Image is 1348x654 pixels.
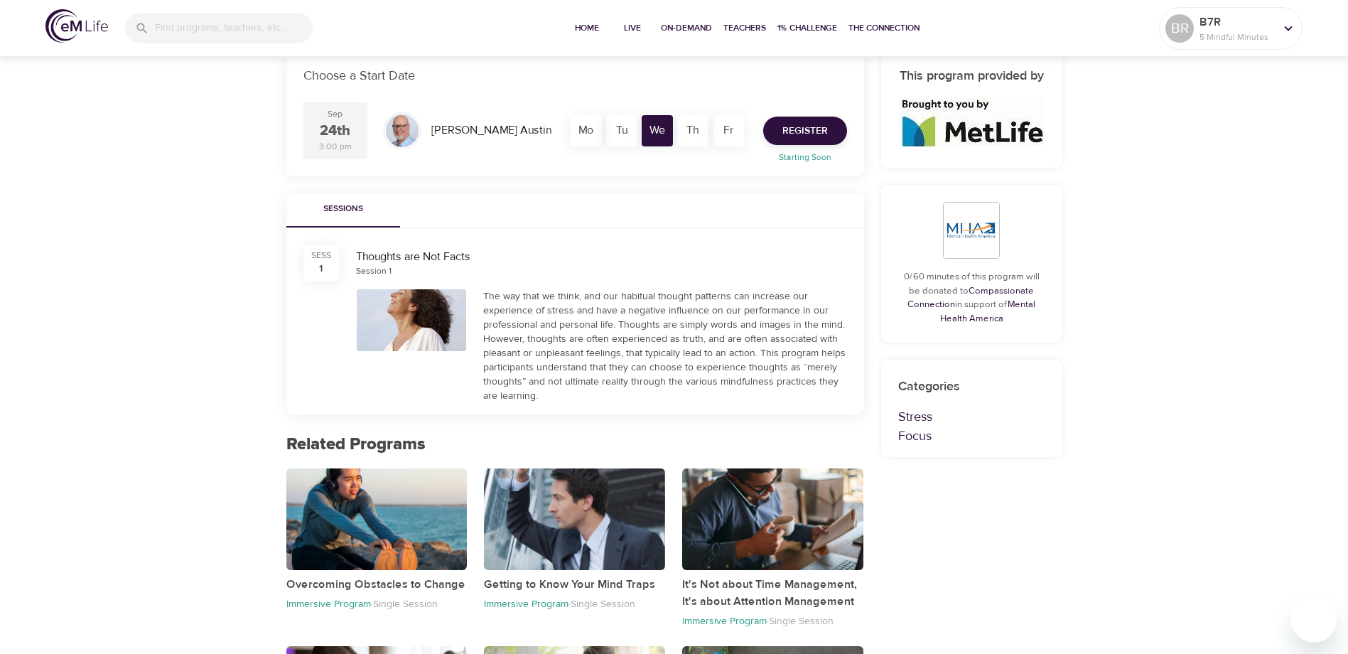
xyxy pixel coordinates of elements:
[1165,14,1194,43] div: BR
[1291,597,1337,643] iframe: Button to launch messaging window
[356,249,847,265] div: Thoughts are Not Facts
[484,576,665,593] p: Getting to Know Your Mind Traps
[677,115,708,146] div: Th
[483,289,847,403] div: The way that we think, and our habitual thought patterns can increase our experience of stress an...
[320,121,350,141] div: 24th
[373,598,438,611] p: Single Session
[286,431,864,457] p: Related Programs
[898,427,1045,446] p: Focus
[484,598,571,611] p: Immersive Program ·
[1199,31,1275,43] p: 5 Mindful Minutes
[606,115,637,146] div: Tu
[713,115,744,146] div: Fr
[899,98,1044,146] img: logo_960%20v2.jpg
[356,265,392,277] div: Session 1
[571,598,635,611] p: Single Session
[319,141,352,153] div: 3:00 pm
[907,285,1034,311] a: Compassionate Connection
[777,21,837,36] span: 1% Challenge
[848,21,920,36] span: The Connection
[1199,14,1275,31] p: B7R
[45,9,108,43] img: logo
[723,21,766,36] span: Teachers
[898,66,1045,87] h6: This program provided by
[682,615,769,628] p: Immersive Program ·
[898,377,1045,396] p: Categories
[769,615,834,628] p: Single Session
[661,21,712,36] span: On-Demand
[286,598,373,611] p: Immersive Program ·
[295,202,392,217] span: Sessions
[755,151,856,163] p: Starting Soon
[155,13,313,43] input: Find programs, teachers, etc...
[571,115,602,146] div: Mo
[426,117,557,144] div: [PERSON_NAME] Austin
[782,122,828,140] span: Register
[763,117,847,145] button: Register
[303,66,847,85] p: Choose a Start Date
[898,407,1045,427] p: Stress
[311,250,331,262] div: SESS
[319,262,323,276] div: 1
[570,21,604,36] span: Home
[682,576,863,610] p: It's Not about Time Management, It's about Attention Management
[286,576,468,593] p: Overcoming Obstacles to Change
[642,115,673,146] div: We
[940,299,1036,324] a: Mental Health America
[328,108,343,120] div: Sep
[615,21,649,36] span: Live
[898,270,1045,326] p: 0/60 minutes of this program will be donated to in support of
